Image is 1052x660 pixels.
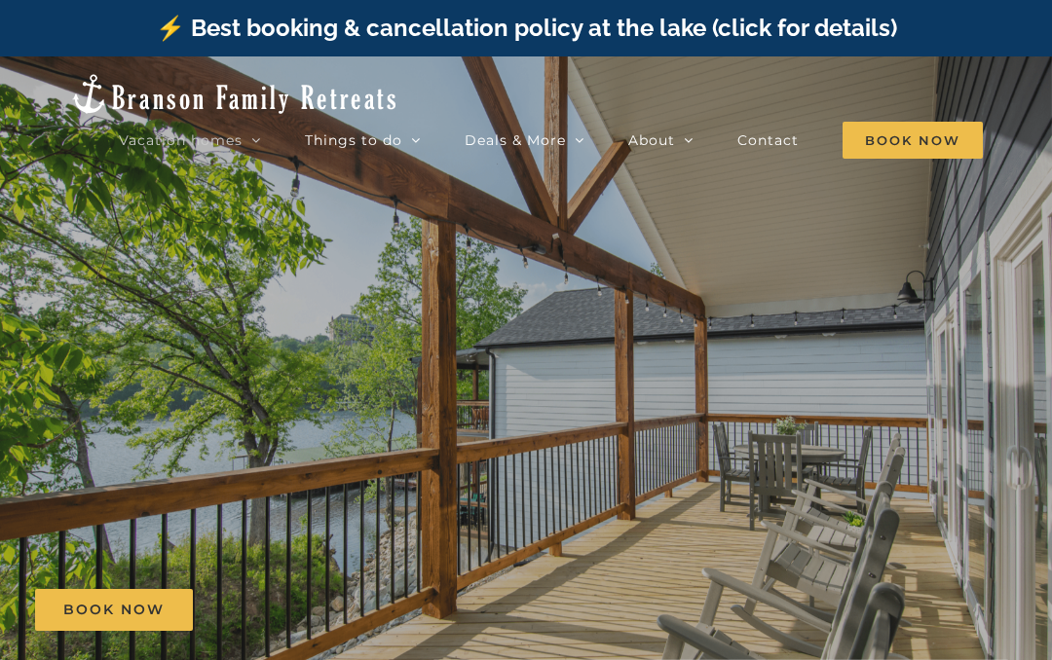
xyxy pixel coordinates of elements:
a: Vacation homes [119,121,261,160]
a: About [628,121,694,160]
span: Deals & More [465,133,566,147]
span: Book Now [843,122,983,159]
a: Contact [737,121,799,160]
a: Book Now [35,589,193,631]
nav: Main Menu [119,121,983,160]
span: About [628,133,675,147]
a: ⚡️ Best booking & cancellation policy at the lake (click for details) [156,14,897,42]
span: Book Now [63,602,165,618]
span: Things to do [305,133,402,147]
a: Things to do [305,121,421,160]
a: Deals & More [465,121,584,160]
img: Branson Family Retreats Logo [69,72,399,116]
span: Contact [737,133,799,147]
span: Vacation homes [119,133,243,147]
